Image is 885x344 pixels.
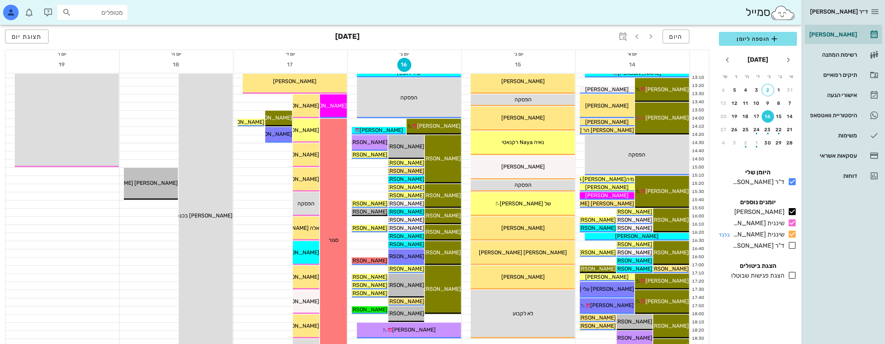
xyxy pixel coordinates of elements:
span: [PERSON_NAME] [381,217,424,223]
span: [PERSON_NAME] [392,327,436,333]
button: 19 [55,58,69,72]
a: היסטוריית וואטסאפ [805,106,882,125]
button: 8 [773,97,785,109]
span: [PERSON_NAME] [381,253,424,260]
div: 21 [784,127,796,132]
div: 16:40 [690,246,706,252]
span: [PERSON_NAME] [344,282,388,288]
span: [PERSON_NAME] [609,257,652,264]
div: 24 [751,127,763,132]
span: [PERSON_NAME] בכנס אליין בחו"ל [152,212,233,219]
div: שיננית [PERSON_NAME] [730,219,784,228]
span: [PERSON_NAME] [276,103,319,109]
span: [PERSON_NAME] [645,115,689,121]
button: 24 [751,123,763,136]
div: 1 [751,140,763,146]
th: ו׳ [730,70,741,83]
span: [PERSON_NAME] [344,225,388,231]
span: [PERSON_NAME] [645,323,689,329]
div: יום א׳ [576,50,689,58]
div: 17:20 [690,278,706,285]
div: 14:30 [690,140,706,146]
div: 27 [717,127,730,132]
span: [PERSON_NAME] [572,217,616,223]
span: [PERSON_NAME] [381,184,424,191]
span: [PERSON_NAME] [585,103,629,109]
div: 9 [762,101,774,106]
div: 13:40 [690,99,706,106]
button: 3 [729,137,741,149]
div: 22 [773,127,785,132]
h4: היומן שלי [719,168,797,177]
span: [PERSON_NAME] עלי [PERSON_NAME] [538,286,634,292]
div: 10 [751,101,763,106]
span: [PERSON_NAME] [645,217,689,223]
span: [PERSON_NAME] [381,200,424,207]
span: [PERSON_NAME] [609,225,652,231]
span: [PERSON_NAME] [585,119,629,125]
button: 23 [762,123,774,136]
div: 13:20 [690,83,706,89]
span: [PERSON_NAME] [609,266,652,272]
button: 15 [773,110,785,123]
div: 3 [751,87,763,93]
button: 13 [717,97,730,109]
button: חודש שעבר [781,53,795,67]
span: [PERSON_NAME] [381,176,424,182]
span: [PERSON_NAME] [417,212,461,219]
span: [PERSON_NAME] [590,302,634,309]
div: 16:00 [690,213,706,220]
span: [PERSON_NAME] [381,266,424,272]
button: 17 [751,110,763,123]
div: 18:20 [690,327,706,334]
div: 3 [729,140,741,146]
div: 16 [762,114,774,119]
span: [PERSON_NAME] [609,249,652,256]
button: 18 [169,58,183,72]
div: 15:50 [690,205,706,212]
div: 13:10 [690,75,706,81]
div: 1 [773,87,785,93]
h3: [DATE] [335,30,360,45]
h4: הצגת ביטולים [719,261,797,271]
button: 21 [784,123,796,136]
span: [PERSON_NAME] [585,184,629,191]
span: [PERSON_NAME] [501,78,544,85]
th: ש׳ [720,70,730,83]
span: [PERSON_NAME] [609,217,652,223]
div: 15:00 [690,164,706,171]
span: [PERSON_NAME] [609,241,652,248]
span: 17 [283,61,297,68]
div: יום ד׳ [233,50,347,58]
div: 12 [729,101,741,106]
a: דוחות [805,167,882,185]
div: 17:10 [690,270,706,277]
div: 15:20 [690,181,706,187]
div: 29 [773,140,785,146]
button: 30 [762,137,774,149]
button: 11 [739,97,752,109]
button: 19 [729,110,741,123]
button: 10 [751,97,763,109]
button: 28 [784,137,796,149]
div: 17:40 [690,295,706,301]
div: 28 [784,140,796,146]
span: [PERSON_NAME] [381,160,424,166]
span: [PERSON_NAME] [501,163,544,170]
div: 15:30 [690,189,706,195]
span: [PERSON_NAME] [344,306,388,313]
span: [PERSON_NAME] [PERSON_NAME] [90,180,178,186]
th: ב׳ [775,70,785,83]
button: 4 [717,137,730,149]
span: [PERSON_NAME] [417,229,461,235]
button: 17 [283,58,297,72]
span: ד״ר [PERSON_NAME] [810,8,868,15]
button: 2 [739,137,752,149]
div: רשימת המתנה [808,52,857,58]
span: [PERSON_NAME] [344,290,388,297]
div: תיקים רפואיים [808,72,857,78]
div: 7 [784,101,796,106]
a: רשימת המתנה [805,45,882,64]
a: אישורי הגעה [805,86,882,104]
span: [PERSON_NAME] [381,168,424,174]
